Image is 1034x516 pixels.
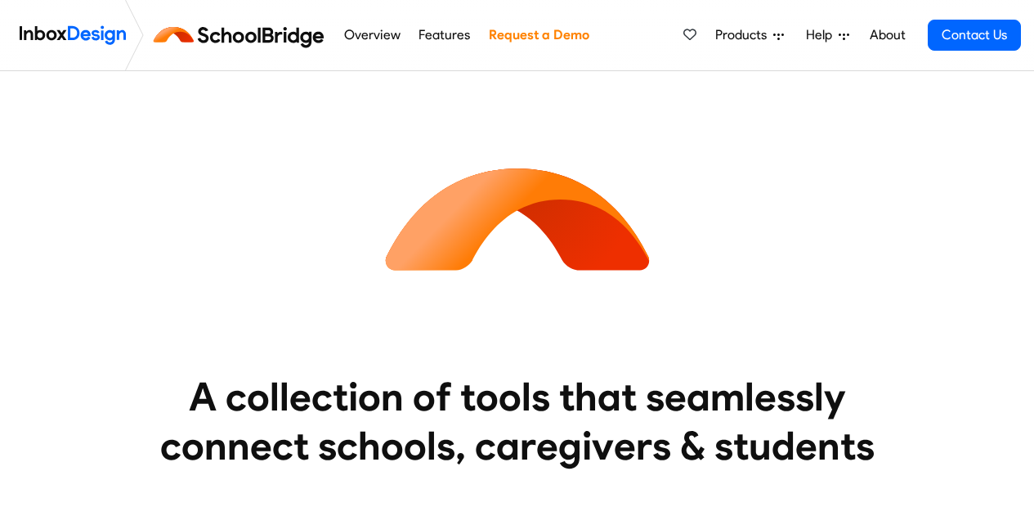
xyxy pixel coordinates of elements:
a: Overview [339,19,405,52]
a: Products [709,19,790,52]
span: Help [806,25,839,45]
img: icon_schoolbridge.svg [370,71,665,366]
heading: A collection of tools that seamlessly connect schools, caregivers & students [129,372,906,470]
a: Features [414,19,475,52]
span: Products [715,25,773,45]
img: schoolbridge logo [150,16,334,55]
a: Contact Us [928,20,1021,51]
a: Help [799,19,856,52]
a: Request a Demo [484,19,593,52]
a: About [865,19,910,52]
